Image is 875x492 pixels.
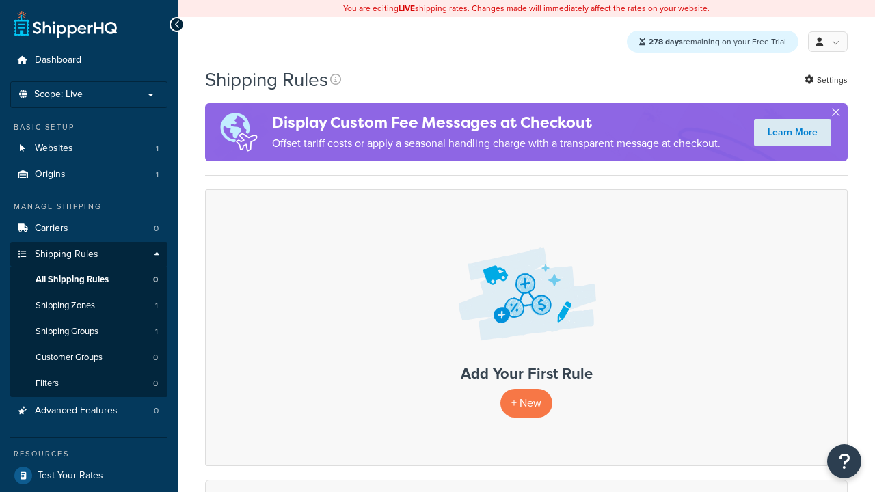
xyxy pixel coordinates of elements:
[10,345,167,370] li: Customer Groups
[10,267,167,292] li: All Shipping Rules
[156,169,159,180] span: 1
[10,371,167,396] a: Filters 0
[10,136,167,161] a: Websites 1
[205,66,328,93] h1: Shipping Rules
[627,31,798,53] div: remaining on your Free Trial
[10,242,167,267] a: Shipping Rules
[10,122,167,133] div: Basic Setup
[827,444,861,478] button: Open Resource Center
[14,10,117,38] a: ShipperHQ Home
[154,223,159,234] span: 0
[35,169,66,180] span: Origins
[10,398,167,424] a: Advanced Features 0
[205,103,272,161] img: duties-banner-06bc72dcb5fe05cb3f9472aba00be2ae8eb53ab6f0d8bb03d382ba314ac3c341.png
[153,274,158,286] span: 0
[10,216,167,241] a: Carriers 0
[10,345,167,370] a: Customer Groups 0
[219,366,833,382] h3: Add Your First Rule
[154,405,159,417] span: 0
[35,143,73,154] span: Websites
[649,36,683,48] strong: 278 days
[10,293,167,318] a: Shipping Zones 1
[36,352,103,364] span: Customer Groups
[156,143,159,154] span: 1
[10,242,167,398] li: Shipping Rules
[10,319,167,344] a: Shipping Groups 1
[34,89,83,100] span: Scope: Live
[155,326,158,338] span: 1
[36,274,109,286] span: All Shipping Rules
[500,389,552,417] p: + New
[10,48,167,73] a: Dashboard
[399,2,415,14] b: LIVE
[10,448,167,460] div: Resources
[10,216,167,241] li: Carriers
[272,134,721,153] p: Offset tariff costs or apply a seasonal handling charge with a transparent message at checkout.
[10,463,167,488] a: Test Your Rates
[10,319,167,344] li: Shipping Groups
[805,70,848,90] a: Settings
[35,405,118,417] span: Advanced Features
[10,267,167,292] a: All Shipping Rules 0
[36,300,95,312] span: Shipping Zones
[36,378,59,389] span: Filters
[754,119,831,146] a: Learn More
[10,162,167,187] a: Origins 1
[272,111,721,134] h4: Display Custom Fee Messages at Checkout
[153,378,158,389] span: 0
[10,136,167,161] li: Websites
[35,249,98,260] span: Shipping Rules
[10,398,167,424] li: Advanced Features
[153,352,158,364] span: 0
[155,300,158,312] span: 1
[10,201,167,213] div: Manage Shipping
[35,55,81,66] span: Dashboard
[10,371,167,396] li: Filters
[10,162,167,187] li: Origins
[38,470,103,482] span: Test Your Rates
[36,326,98,338] span: Shipping Groups
[35,223,68,234] span: Carriers
[10,293,167,318] li: Shipping Zones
